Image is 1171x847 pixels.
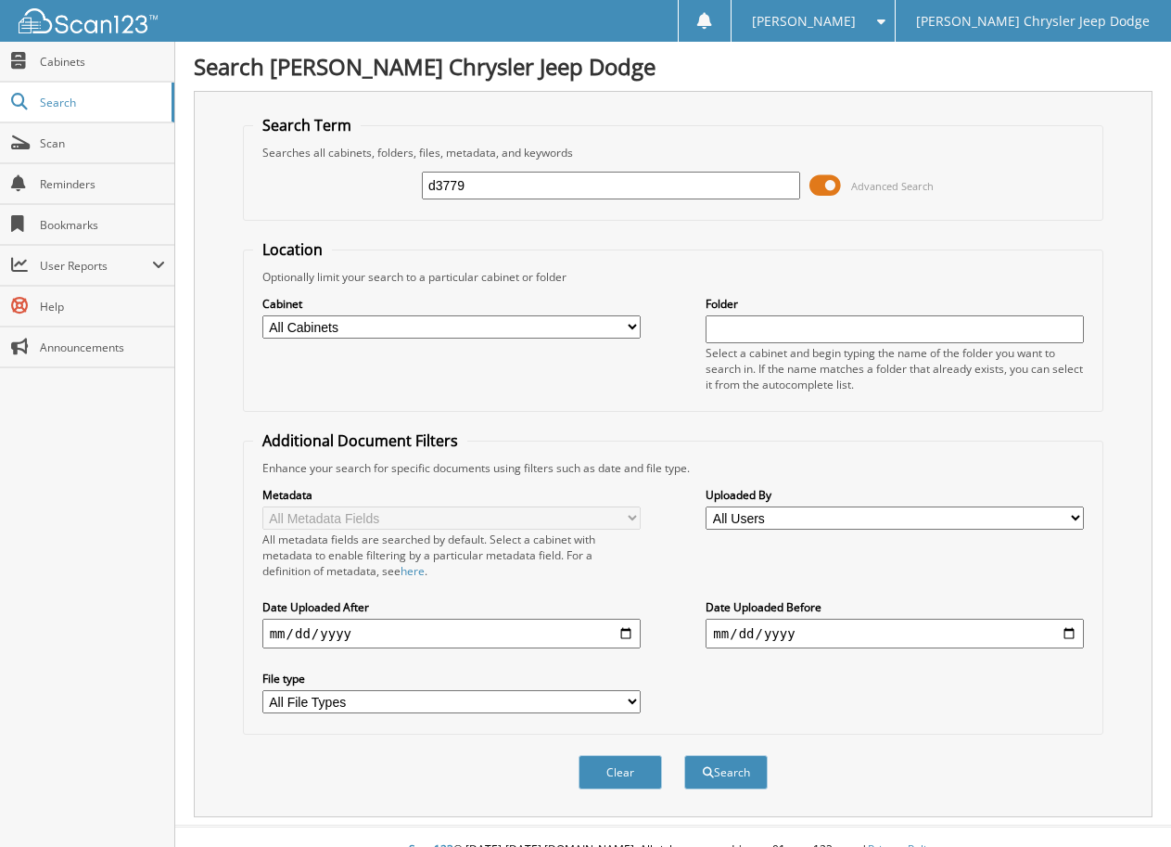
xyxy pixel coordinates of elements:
div: Optionally limit your search to a particular cabinet or folder [253,269,1094,285]
div: Searches all cabinets, folders, files, metadata, and keywords [253,145,1094,160]
span: [PERSON_NAME] Chrysler Jeep Dodge [916,16,1150,27]
label: Date Uploaded Before [706,599,1084,615]
label: File type [262,671,641,687]
span: [PERSON_NAME] [752,16,856,27]
input: start [262,619,641,648]
div: Enhance your search for specific documents using filters such as date and file type. [253,460,1094,476]
div: All metadata fields are searched by default. Select a cabinet with metadata to enable filtering b... [262,532,641,579]
span: Advanced Search [851,179,934,193]
input: end [706,619,1084,648]
span: Announcements [40,340,165,355]
span: User Reports [40,258,152,274]
h1: Search [PERSON_NAME] Chrysler Jeep Dodge [194,51,1152,82]
label: Uploaded By [706,487,1084,503]
button: Search [684,755,768,789]
legend: Additional Document Filters [253,430,467,451]
span: Search [40,95,162,110]
img: scan123-logo-white.svg [19,8,158,33]
label: Metadata [262,487,641,503]
legend: Location [253,239,332,260]
span: Scan [40,135,165,151]
span: Help [40,299,165,314]
label: Folder [706,296,1084,312]
span: Cabinets [40,54,165,70]
span: Bookmarks [40,217,165,233]
label: Date Uploaded After [262,599,641,615]
div: Select a cabinet and begin typing the name of the folder you want to search in. If the name match... [706,345,1084,392]
label: Cabinet [262,296,641,312]
button: Clear [579,755,662,789]
span: Reminders [40,176,165,192]
iframe: Chat Widget [1078,758,1171,847]
legend: Search Term [253,115,361,135]
a: here [401,563,425,579]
